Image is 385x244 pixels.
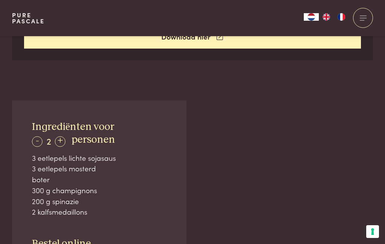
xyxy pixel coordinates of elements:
[32,163,167,174] div: 3 eetlepels mosterd
[24,25,361,49] a: Download hier
[304,13,319,21] a: NL
[32,174,167,185] div: boter
[319,13,349,21] ul: Language list
[366,225,379,238] button: Uw voorkeuren voor toestemming voor trackingtechnologieën
[55,136,65,147] div: +
[319,13,334,21] a: EN
[304,13,319,21] div: Language
[32,136,42,147] div: -
[12,12,45,24] a: PurePascale
[47,134,51,147] span: 2
[32,196,167,207] div: 200 g spinazie
[32,185,167,196] div: 300 g champignons
[71,134,115,145] span: personen
[32,152,167,163] div: 3 eetlepels lichte sojasaus
[32,206,167,217] div: 2 kalfsmedaillons
[304,13,349,21] aside: Language selected: Nederlands
[334,13,349,21] a: FR
[32,122,114,132] span: Ingrediënten voor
